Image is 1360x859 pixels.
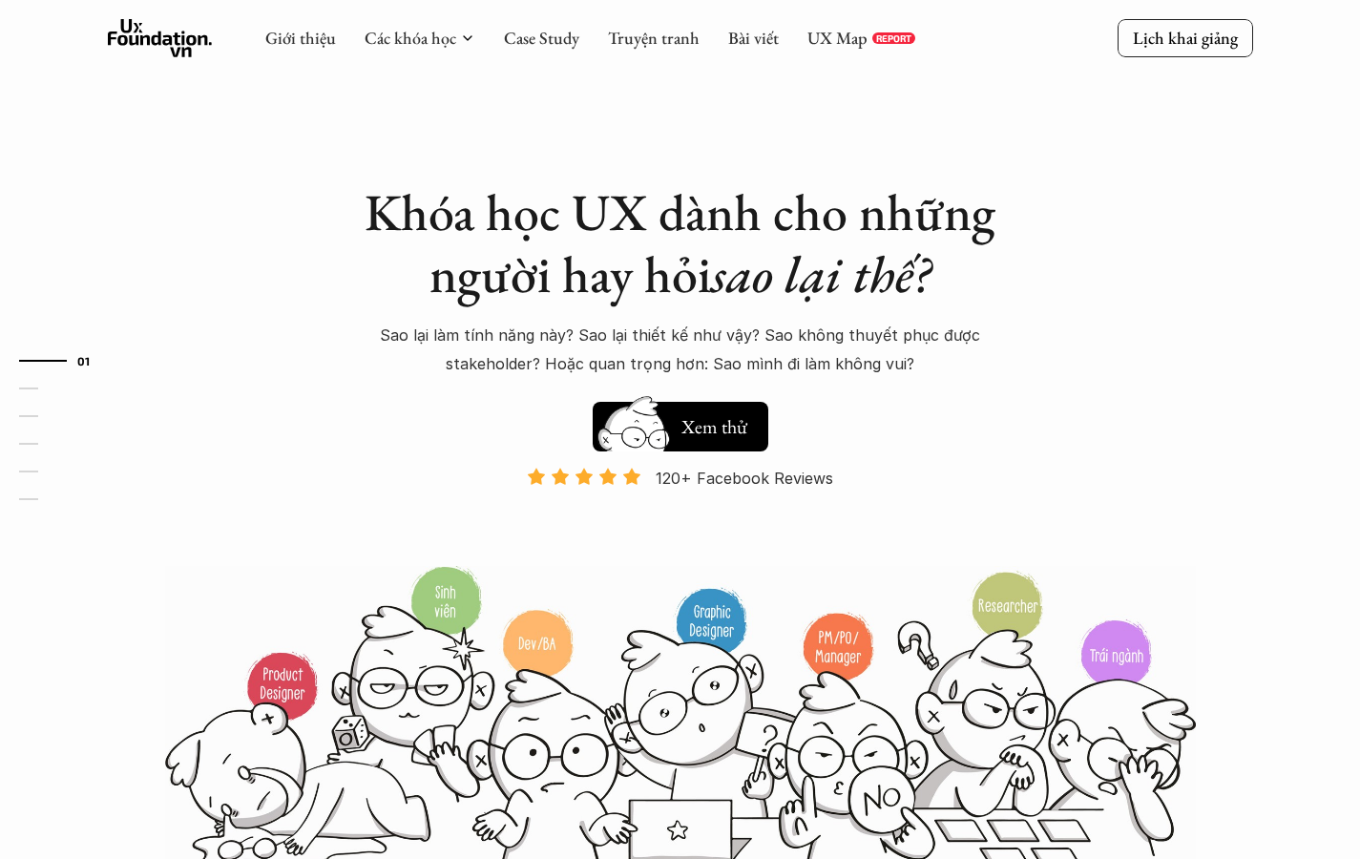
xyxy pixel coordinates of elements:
p: Sao lại làm tính năng này? Sao lại thiết kế như vậy? Sao không thuyết phục được stakeholder? Hoặc... [346,321,1015,379]
a: Bài viết [728,27,779,49]
h1: Khóa học UX dành cho những người hay hỏi [346,181,1015,305]
h5: Xem thử [679,413,749,440]
a: Truyện tranh [608,27,700,49]
a: UX Map [807,27,868,49]
a: Case Study [504,27,579,49]
a: Giới thiệu [265,27,336,49]
p: REPORT [876,32,911,44]
a: Lịch khai giảng [1118,19,1253,56]
em: sao lại thế? [711,241,931,307]
p: 120+ Facebook Reviews [656,464,833,492]
p: Lịch khai giảng [1133,27,1238,49]
strong: 01 [77,353,91,367]
a: Xem thử [593,392,768,451]
a: REPORT [872,32,915,44]
a: 120+ Facebook Reviews [511,467,850,563]
a: 01 [19,349,110,372]
a: Các khóa học [365,27,456,49]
